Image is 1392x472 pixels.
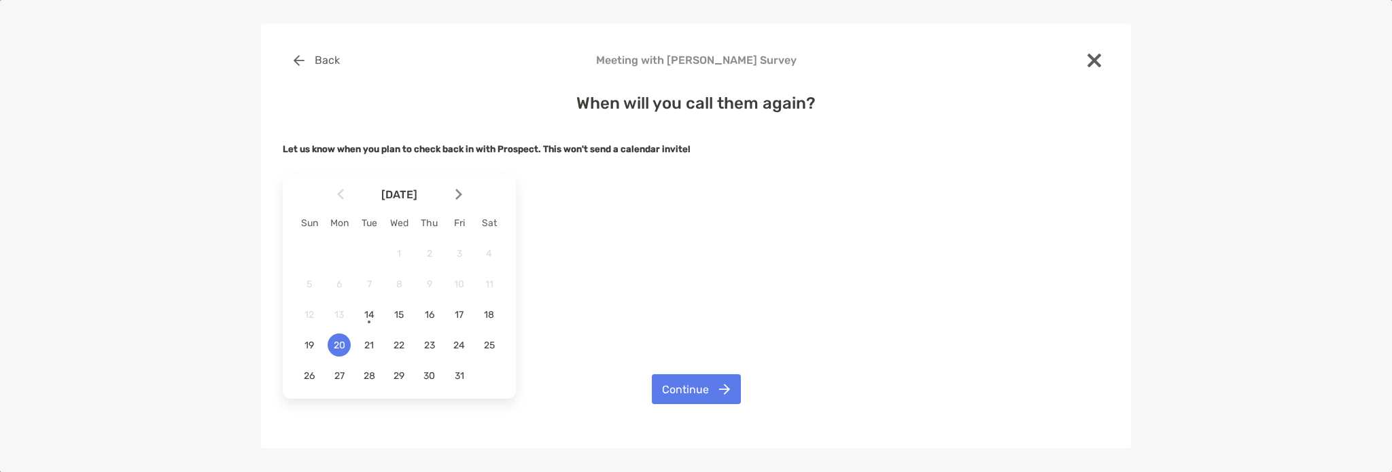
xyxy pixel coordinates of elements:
span: 25 [478,340,501,351]
div: Thu [415,217,445,229]
span: 5 [298,278,321,290]
span: 3 [448,248,471,259]
img: button icon [719,384,730,395]
span: 10 [448,278,471,290]
div: Fri [445,217,474,229]
div: Mon [324,217,354,229]
img: Arrow icon [337,189,344,200]
button: Continue [652,374,741,404]
span: 24 [448,340,471,351]
span: 4 [478,248,501,259]
span: 15 [387,309,411,321]
h4: Meeting with [PERSON_NAME] Survey [283,54,1109,67]
div: Wed [384,217,414,229]
div: Sun [294,217,324,229]
button: Back [283,46,350,75]
strong: This won't send a calendar invite! [543,144,691,154]
span: 28 [358,370,381,382]
h5: Let us know when you plan to check back in with Prospect. [283,144,1109,154]
img: close modal [1087,54,1101,67]
img: button icon [294,55,304,66]
span: 31 [448,370,471,382]
div: Tue [354,217,384,229]
span: 20 [328,340,351,351]
span: 18 [478,309,501,321]
img: Arrow icon [455,189,462,200]
span: 1 [387,248,411,259]
span: 30 [418,370,441,382]
span: [DATE] [347,188,453,201]
span: 2 [418,248,441,259]
span: 26 [298,370,321,382]
span: 6 [328,278,351,290]
span: 23 [418,340,441,351]
span: 19 [298,340,321,351]
span: 29 [387,370,411,382]
span: 11 [478,278,501,290]
span: 16 [418,309,441,321]
span: 8 [387,278,411,290]
h4: When will you call them again? [283,94,1109,113]
span: 17 [448,309,471,321]
span: 9 [418,278,441,290]
span: 27 [328,370,351,382]
span: 22 [387,340,411,351]
span: 13 [328,309,351,321]
span: 14 [358,309,381,321]
span: 7 [358,278,381,290]
div: Sat [474,217,504,229]
span: 21 [358,340,381,351]
span: 12 [298,309,321,321]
